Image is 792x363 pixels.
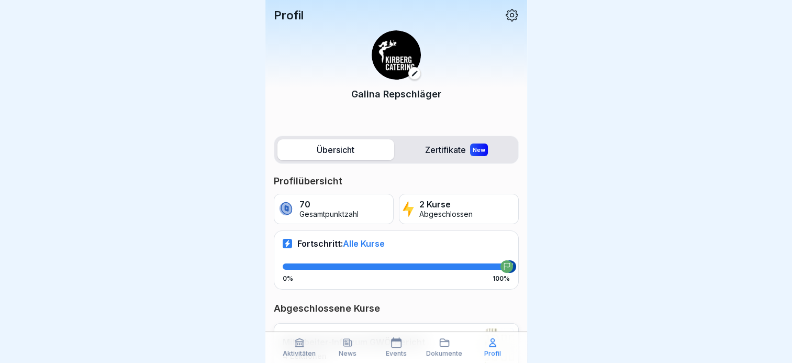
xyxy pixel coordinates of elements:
p: 100% [493,275,510,282]
p: Fortschritt: [297,238,385,249]
p: 70 [299,200,359,210]
p: Abgeschlossene Kurse [274,302,519,315]
p: 0% [283,275,293,282]
p: News [339,350,356,357]
img: lightning.svg [403,200,415,218]
div: New [470,144,488,156]
label: Zertifikate [398,139,515,160]
label: Übersicht [277,139,394,160]
p: Events [386,350,407,357]
img: ewxb9rjzulw9ace2na8lwzf2.png [372,30,421,80]
p: Aktivitäten [283,350,316,357]
p: Gesamtpunktzahl [299,210,359,219]
span: Alle Kurse [343,238,385,249]
p: 2 Kurse [419,200,473,210]
p: Profil [484,350,501,357]
p: Abgeschlossen [419,210,473,219]
img: coin.svg [277,200,295,218]
p: Dokumente [426,350,462,357]
p: Profil [274,8,304,22]
p: Galina Repschläger [351,87,441,101]
p: Profilübersicht [274,175,519,188]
